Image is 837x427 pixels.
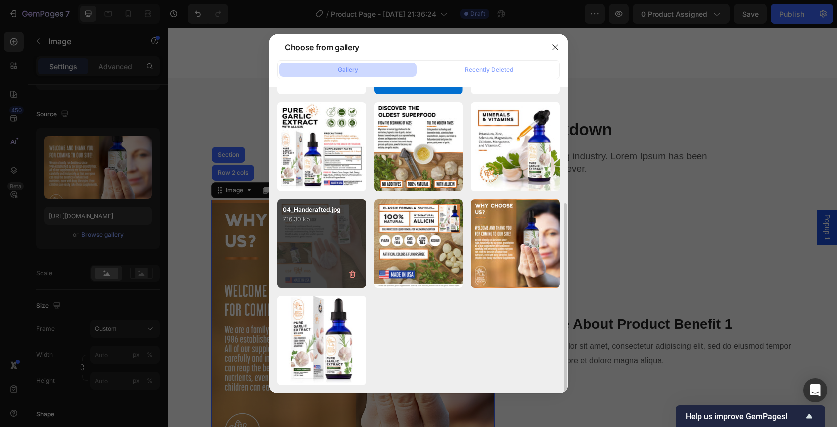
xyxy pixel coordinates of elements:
p: 716.30 kb [283,214,360,224]
button: Recently Deleted [420,63,558,77]
img: image [374,102,463,191]
p: Lorem Ipsum is simply dummy text of the printing and typesetting industry. Lorem Ipsum has been t... [127,123,543,147]
img: image [471,102,560,191]
span: Help us improve GemPages! [686,412,803,421]
p: 04_Handcrafted.jpg [283,205,360,214]
img: image [374,199,463,288]
img: image [277,103,366,190]
button: Gallery [279,63,417,77]
p: Lorem ipsum dolor sit amet, consectetur adipiscing elit, sed do eiusmod tempor incididunt ut labo... [344,311,625,340]
div: Section [48,124,73,130]
img: image [277,296,366,385]
div: Recently Deleted [465,65,513,74]
img: image [471,199,560,288]
div: Gallery [338,65,358,74]
div: Open Intercom Messenger [803,378,827,402]
button: Show survey - Help us improve GemPages! [686,410,815,422]
div: Choose from gallery [285,41,359,53]
div: Image [56,158,77,167]
div: Row 2 cols [48,142,82,148]
p: Product Feature Breakdown [44,91,625,113]
span: Popup 1 [654,186,664,212]
p: Headline About Product Benefit 1 [344,287,625,305]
